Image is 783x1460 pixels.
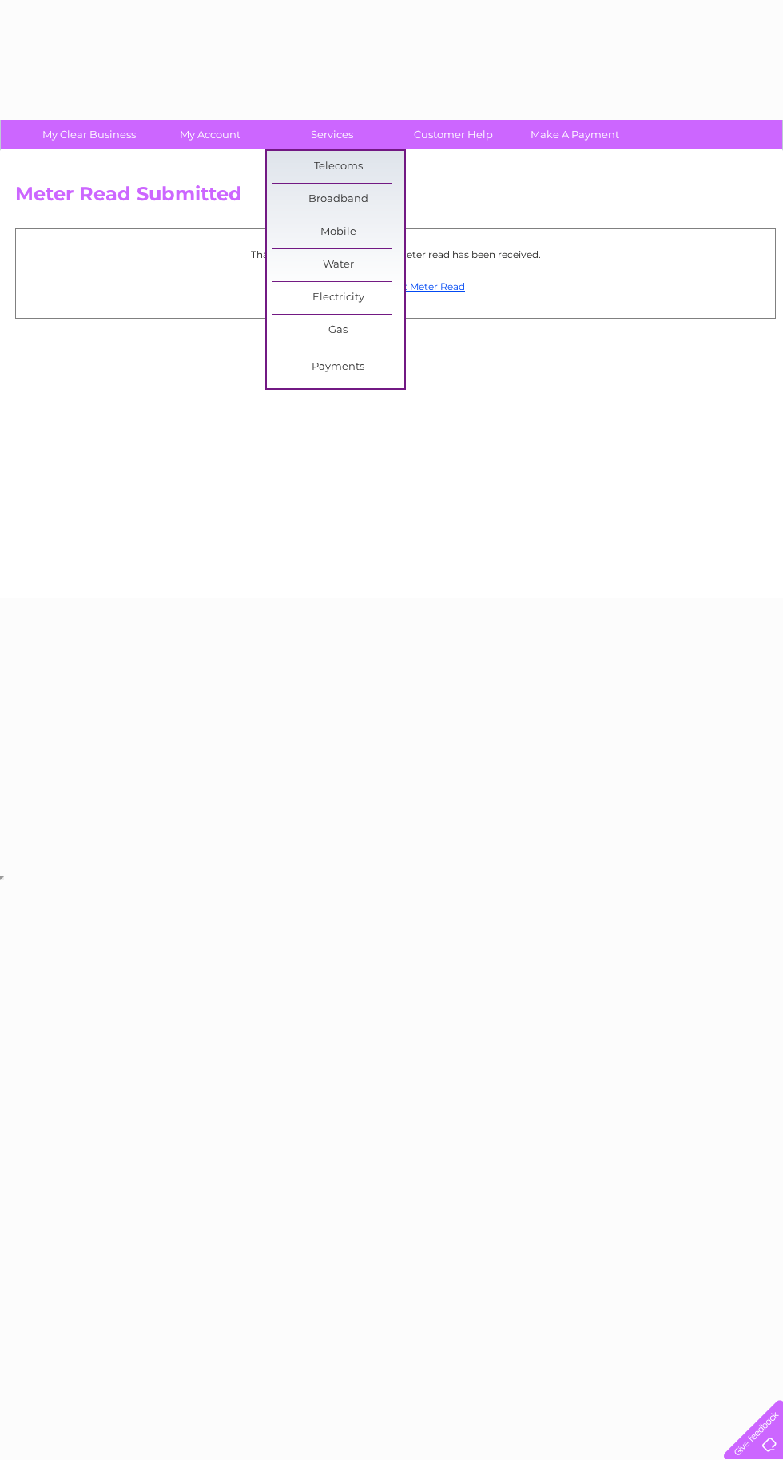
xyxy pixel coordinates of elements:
[272,282,404,314] a: Electricity
[145,120,276,149] a: My Account
[272,249,404,281] a: Water
[272,351,404,383] a: Payments
[24,247,767,262] p: Thank you for your time, your meter read has been received.
[272,151,404,183] a: Telecoms
[23,120,155,149] a: My Clear Business
[272,184,404,216] a: Broadband
[372,280,465,292] a: Submit Meter Read
[24,279,767,294] p: Return to
[509,120,641,149] a: Make A Payment
[15,183,776,213] h2: Meter Read Submitted
[272,216,404,248] a: Mobile
[272,315,404,347] a: Gas
[388,120,519,149] a: Customer Help
[266,120,398,149] a: Services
